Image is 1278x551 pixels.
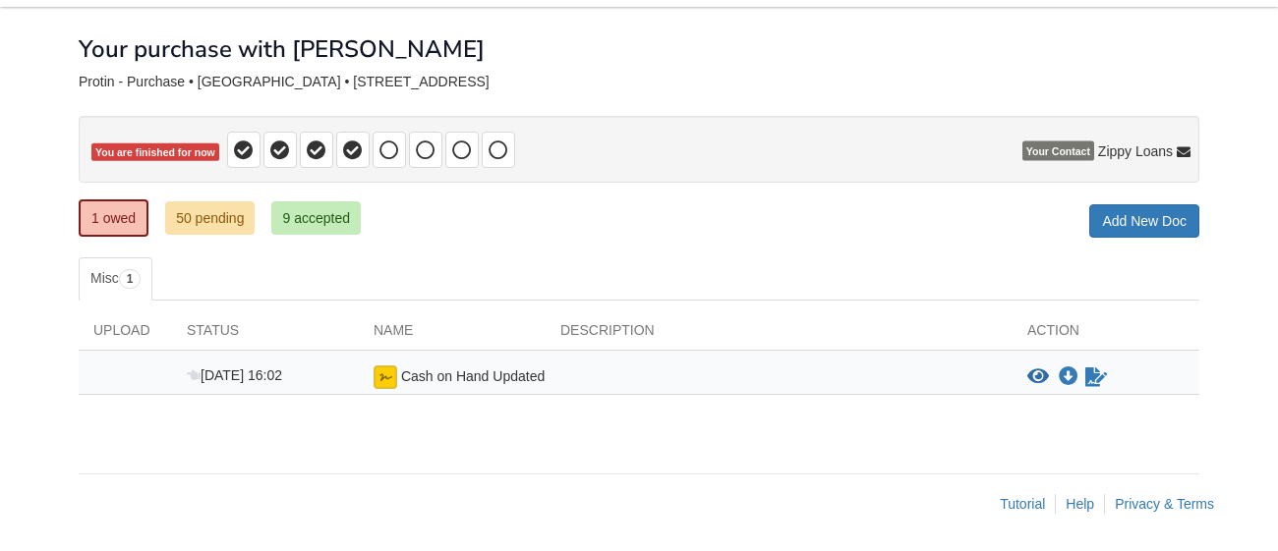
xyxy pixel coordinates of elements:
[1066,496,1094,512] a: Help
[91,143,219,162] span: You are finished for now
[165,201,255,235] a: 50 pending
[374,365,397,389] img: Ready for you to esign
[79,36,485,62] h1: Your purchase with [PERSON_NAME]
[1083,365,1109,389] a: Sign Form
[172,320,359,350] div: Status
[401,368,545,384] span: Cash on Hand Updated
[79,257,152,301] a: Misc
[1000,496,1045,512] a: Tutorial
[271,201,361,235] a: 9 accepted
[1059,369,1078,385] a: Download Cash on Hand Updated
[79,74,1199,90] div: Protin - Purchase • [GEOGRAPHIC_DATA] • [STREET_ADDRESS]
[79,199,148,237] a: 1 owed
[1022,141,1094,161] span: Your Contact
[187,367,282,383] span: [DATE] 16:02
[359,320,546,350] div: Name
[1027,367,1049,387] button: View Cash on Hand Updated
[546,320,1013,350] div: Description
[79,320,172,350] div: Upload
[1098,141,1173,161] span: Zippy Loans
[1115,496,1214,512] a: Privacy & Terms
[119,269,142,289] span: 1
[1013,320,1199,350] div: Action
[1089,204,1199,238] a: Add New Doc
